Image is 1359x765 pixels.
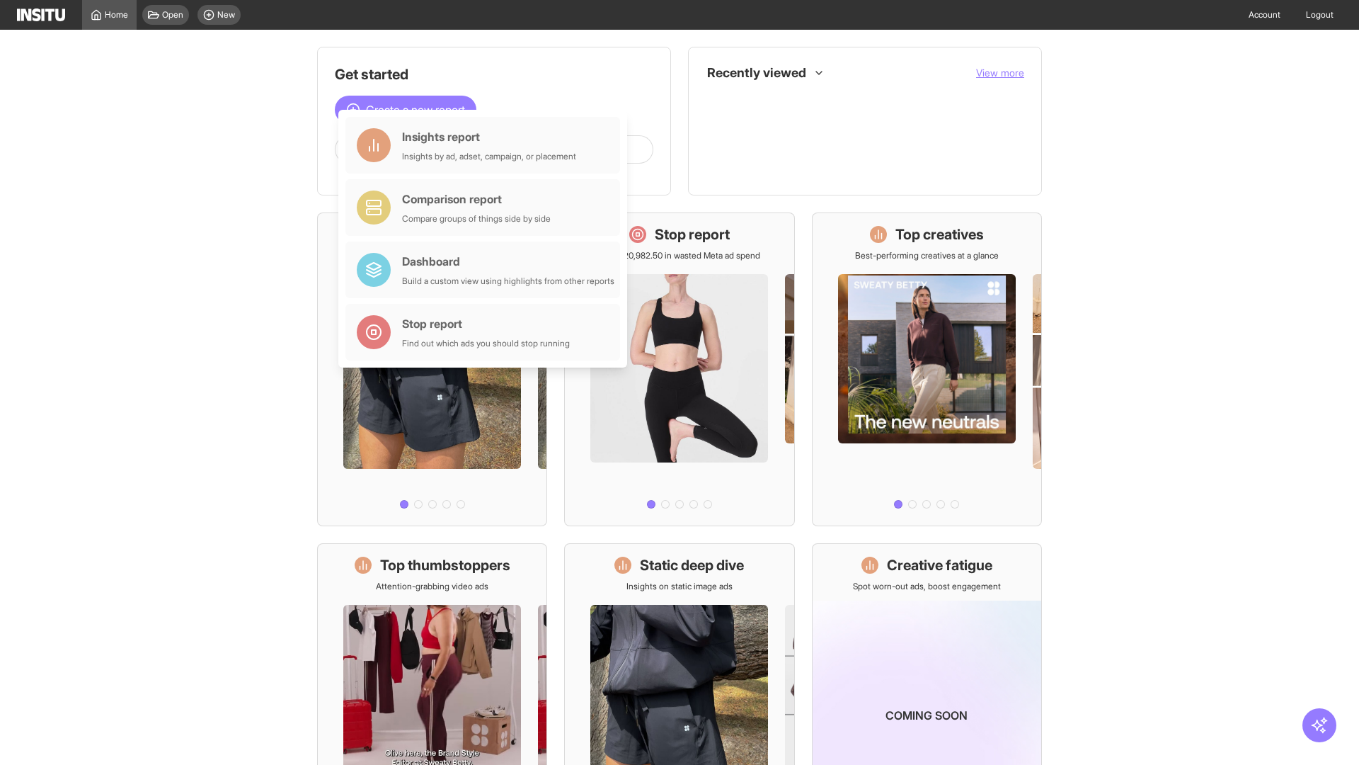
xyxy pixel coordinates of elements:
[855,250,999,261] p: Best-performing creatives at a glance
[737,127,826,138] span: Creative Fatigue [Beta]
[17,8,65,21] img: Logo
[402,276,614,287] div: Build a custom view using highlights from other reports
[380,555,510,575] h1: Top thumbstoppers
[376,581,488,592] p: Attention-grabbing video ads
[335,64,653,84] h1: Get started
[737,158,1013,169] span: Static Deep Dive
[105,9,128,21] span: Home
[895,225,984,244] h1: Top creatives
[402,191,551,208] div: Comparison report
[317,212,547,526] a: What's live nowSee all active ads instantly
[737,96,1013,107] span: Placements
[711,124,728,141] div: Insights
[335,96,476,124] button: Create a new report
[655,225,730,244] h1: Stop report
[737,127,1013,138] span: Creative Fatigue [Beta]
[402,213,551,225] div: Compare groups of things side by side
[402,338,570,349] div: Find out which ads you should stop running
[564,212,794,526] a: Stop reportSave £20,982.50 in wasted Meta ad spend
[402,315,570,332] div: Stop report
[402,128,576,145] div: Insights report
[711,155,728,172] div: Insights
[626,581,733,592] p: Insights on static image ads
[976,67,1024,79] span: View more
[812,212,1042,526] a: Top creativesBest-performing creatives at a glance
[976,66,1024,80] button: View more
[640,555,744,575] h1: Static deep dive
[162,9,183,21] span: Open
[711,93,728,110] div: Insights
[366,101,465,118] span: Create a new report
[737,158,800,169] span: Static Deep Dive
[402,151,576,162] div: Insights by ad, adset, campaign, or placement
[217,9,235,21] span: New
[737,96,781,107] span: Placements
[598,250,760,261] p: Save £20,982.50 in wasted Meta ad spend
[402,253,614,270] div: Dashboard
